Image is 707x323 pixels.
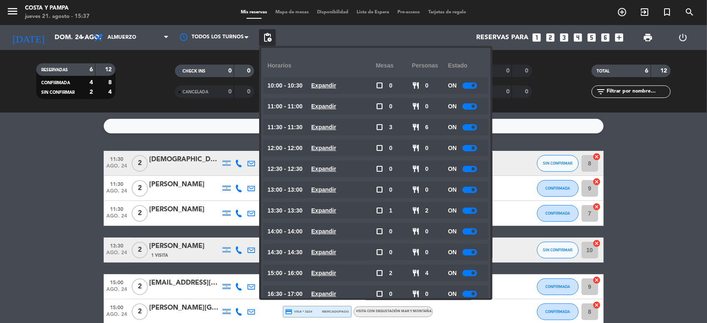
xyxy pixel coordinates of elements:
span: 1 Visita [152,252,168,259]
span: Disponibilidad [313,10,352,15]
button: CONFIRMADA [537,278,579,295]
span: check_box_outline_blank [376,269,383,277]
input: Filtrar por nombre... [606,87,670,96]
i: add_circle_outline [617,7,627,17]
u: Expandir [311,165,336,172]
span: restaurant [412,290,420,298]
span: 0 [389,143,392,153]
u: Expandir [311,207,336,214]
div: [PERSON_NAME] [150,179,220,190]
strong: 4 [90,80,93,85]
span: print [643,33,653,43]
u: Expandir [311,82,336,89]
span: 2 [389,268,392,278]
span: 15:00 [107,302,127,312]
span: 15:00 - 16:00 [267,268,302,278]
span: 14:30 - 14:30 [267,248,302,257]
span: 0 [389,248,392,257]
span: ago. 24 [107,163,127,173]
div: [EMAIL_ADDRESS][PERSON_NAME][DOMAIN_NAME] [150,278,220,288]
span: ON [448,123,457,132]
span: CONFIRMADA [545,186,570,190]
strong: 8 [108,80,113,85]
div: Horarios [267,54,376,77]
span: restaurant [412,269,420,277]
span: 2 [132,180,148,197]
span: Almuerzo [107,35,136,40]
span: check_box_outline_blank [376,290,383,298]
span: check_box_outline_blank [376,207,383,214]
button: menu [6,5,19,20]
span: ON [448,206,457,215]
button: SIN CONFIRMAR [537,155,579,172]
span: 10:00 - 10:30 [267,81,302,90]
i: search [685,7,695,17]
span: 13:30 - 13:30 [267,206,302,215]
span: ago. 24 [107,188,127,198]
span: 11:30 [107,154,127,163]
u: Expandir [311,186,336,193]
i: cancel [593,153,601,161]
span: 1 [389,206,392,215]
div: Costa y Pampa [25,4,90,13]
div: LOG OUT [666,25,701,50]
strong: 0 [506,89,510,95]
span: Tarjetas de regalo [424,10,470,15]
strong: 12 [661,68,669,74]
span: ON [448,81,457,90]
div: Mesas [376,54,412,77]
strong: 0 [228,89,232,95]
span: restaurant [412,144,420,152]
span: check_box_outline_blank [376,228,383,235]
u: Expandir [311,228,336,235]
span: 13:00 - 13:00 [267,185,302,195]
span: restaurant [412,207,420,214]
span: 13:30 [107,240,127,250]
span: 11:00 - 11:00 [267,102,302,111]
strong: 6 [90,67,93,73]
span: restaurant [412,228,420,235]
span: ago. 24 [107,312,127,321]
span: restaurant [412,186,420,193]
span: 0 [425,164,429,174]
span: 2 [132,205,148,222]
i: add_box [614,32,625,43]
button: CONFIRMADA [537,180,579,197]
i: cancel [593,239,601,248]
strong: 12 [105,67,113,73]
button: CONFIRMADA [537,303,579,320]
strong: 0 [525,68,530,74]
strong: 2 [90,89,93,95]
div: [PERSON_NAME] [150,204,220,215]
span: 16:30 - 17:00 [267,289,302,299]
span: ON [448,143,457,153]
span: check_box_outline_blank [376,103,383,110]
i: menu [6,5,19,18]
span: CONFIRMADA [545,284,570,289]
i: looks_5 [586,32,597,43]
i: filter_list [596,87,606,97]
span: CANCELADA [182,90,208,94]
span: ON [448,289,457,299]
span: 0 [425,185,429,195]
i: exit_to_app [640,7,650,17]
span: CONFIRMADA [41,81,70,85]
span: 0 [389,164,392,174]
div: jueves 21. agosto - 15:37 [25,13,90,21]
i: cancel [593,178,601,186]
u: Expandir [311,270,336,276]
i: cancel [593,301,601,309]
div: [PERSON_NAME] [150,241,220,252]
span: 0 [389,227,392,236]
span: 11:30 [107,179,127,188]
span: 0 [425,102,429,111]
strong: 0 [506,68,510,74]
span: ON [448,185,457,195]
strong: 0 [525,89,530,95]
span: ON [448,268,457,278]
i: arrow_drop_down [77,33,87,43]
span: ON [448,102,457,111]
span: 11:30 [107,204,127,213]
div: [DEMOGRAPHIC_DATA][PERSON_NAME] [150,154,220,165]
span: 0 [425,289,429,299]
